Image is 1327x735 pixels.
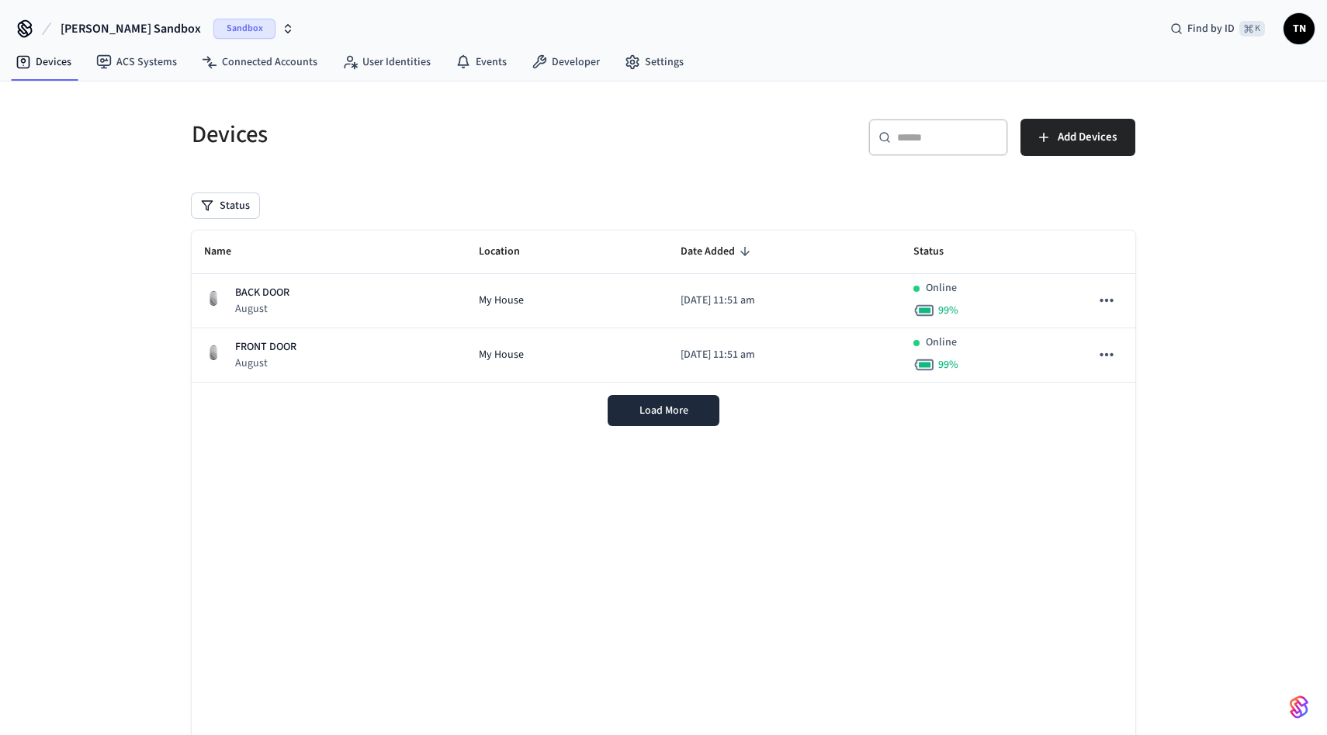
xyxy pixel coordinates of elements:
[1285,15,1313,43] span: TN
[192,193,259,218] button: Status
[213,19,275,39] span: Sandbox
[926,335,957,351] p: Online
[235,301,289,317] p: August
[681,240,755,264] span: Date Added
[938,357,958,373] span: 99 %
[204,343,223,362] img: August Wifi Smart Lock 3rd Gen, Silver, Front
[204,240,251,264] span: Name
[1058,127,1117,147] span: Add Devices
[479,347,524,363] span: My House
[189,48,330,76] a: Connected Accounts
[1020,119,1135,156] button: Add Devices
[612,48,696,76] a: Settings
[1284,13,1315,44] button: TN
[608,395,719,426] button: Load More
[3,48,84,76] a: Devices
[235,355,296,371] p: August
[1187,21,1235,36] span: Find by ID
[204,289,223,307] img: August Wifi Smart Lock 3rd Gen, Silver, Front
[681,347,889,363] p: [DATE] 11:51 am
[84,48,189,76] a: ACS Systems
[443,48,519,76] a: Events
[330,48,443,76] a: User Identities
[938,303,958,318] span: 99 %
[913,240,964,264] span: Status
[235,285,289,301] p: BACK DOOR
[639,403,688,418] span: Load More
[1290,695,1308,719] img: SeamLogoGradient.69752ec5.svg
[519,48,612,76] a: Developer
[479,293,524,309] span: My House
[1239,21,1265,36] span: ⌘ K
[192,119,654,151] h5: Devices
[926,280,957,296] p: Online
[235,339,296,355] p: FRONT DOOR
[681,293,889,309] p: [DATE] 11:51 am
[479,240,540,264] span: Location
[61,19,201,38] span: [PERSON_NAME] Sandbox
[1158,15,1277,43] div: Find by ID⌘ K
[192,231,1135,383] table: sticky table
